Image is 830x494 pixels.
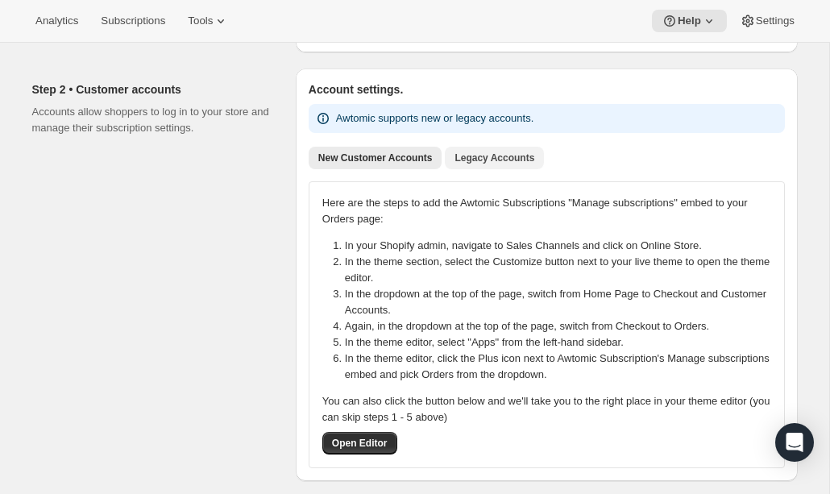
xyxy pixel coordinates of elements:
[26,10,88,32] button: Analytics
[775,423,814,462] div: Open Intercom Messenger
[756,15,795,27] span: Settings
[345,286,781,318] li: In the dropdown at the top of the page, switch from Home Page to Checkout and Customer Accounts.
[445,147,544,169] button: Legacy Accounts
[345,238,781,254] li: In your Shopify admin, navigate to Sales Channels and click on Online Store.
[336,110,533,127] p: Awtomic supports new or legacy accounts.
[101,15,165,27] span: Subscriptions
[678,15,701,27] span: Help
[91,10,175,32] button: Subscriptions
[318,152,433,164] span: New Customer Accounts
[322,393,771,426] p: You can also click the button below and we'll take you to the right place in your theme editor (y...
[332,437,388,450] span: Open Editor
[652,10,727,32] button: Help
[35,15,78,27] span: Analytics
[178,10,239,32] button: Tools
[345,254,781,286] li: In the theme section, select the Customize button next to your live theme to open the theme editor.
[322,432,397,455] button: Open Editor
[309,81,785,98] h2: Account settings.
[345,318,781,334] li: Again, in the dropdown at the top of the page, switch from Checkout to Orders.
[309,147,442,169] button: New Customer Accounts
[345,334,781,351] li: In the theme editor, select "Apps" from the left-hand sidebar.
[322,195,771,227] p: Here are the steps to add the Awtomic Subscriptions "Manage subscriptions" embed to your Orders p...
[730,10,804,32] button: Settings
[32,104,270,136] p: Accounts allow shoppers to log in to your store and manage their subscription settings.
[345,351,781,383] li: In the theme editor, click the Plus icon next to Awtomic Subscription's Manage subscriptions embe...
[32,81,270,98] h2: Step 2 • Customer accounts
[454,152,534,164] span: Legacy Accounts
[188,15,213,27] span: Tools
